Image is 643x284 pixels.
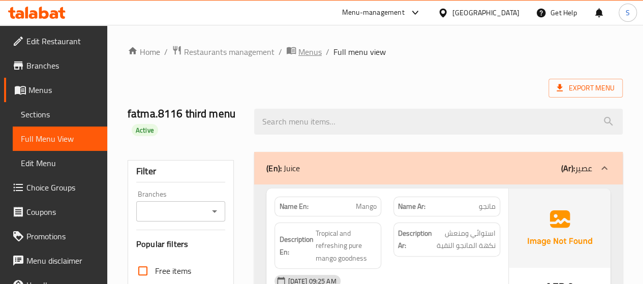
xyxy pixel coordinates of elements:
[557,82,615,94] span: Export Menu
[21,108,99,120] span: Sections
[279,201,308,212] strong: Name En:
[128,45,623,58] nav: breadcrumb
[398,201,425,212] strong: Name Ar:
[4,53,107,78] a: Branches
[4,78,107,102] a: Menus
[356,201,377,212] span: Mango
[548,79,623,98] span: Export Menu
[4,200,107,224] a: Coupons
[4,224,107,248] a: Promotions
[254,109,623,135] input: search
[172,45,274,58] a: Restaurants management
[279,233,313,258] strong: Description En:
[128,46,160,58] a: Home
[279,46,282,58] li: /
[561,161,575,176] b: (Ar):
[4,29,107,53] a: Edit Restaurant
[136,161,226,182] div: Filter
[132,125,158,135] span: Active
[128,106,242,137] h2: fatma.8116 third menu
[266,162,299,174] p: Juice
[207,204,222,218] button: Open
[342,7,405,19] div: Menu-management
[132,124,158,136] div: Active
[136,238,226,250] h3: Popular filters
[333,46,386,58] span: Full menu view
[286,45,322,58] a: Menus
[164,46,168,58] li: /
[452,7,519,18] div: [GEOGRAPHIC_DATA]
[26,181,99,194] span: Choice Groups
[4,175,107,200] a: Choice Groups
[479,201,496,212] span: مانجو
[13,127,107,151] a: Full Menu View
[315,227,377,265] span: Tropical and refreshing pure mango goodness
[509,188,610,268] img: Ae5nvW7+0k+MAAAAAElFTkSuQmCC
[561,162,592,174] p: عصير
[626,7,630,18] span: S
[434,227,496,252] span: استوائي ومنعش نكهة المانجو النقية
[4,248,107,273] a: Menu disclaimer
[28,84,99,96] span: Menus
[254,152,623,184] div: (En): Juice(Ar):عصير
[26,206,99,218] span: Coupons
[26,230,99,242] span: Promotions
[21,133,99,145] span: Full Menu View
[326,46,329,58] li: /
[26,255,99,267] span: Menu disclaimer
[13,102,107,127] a: Sections
[13,151,107,175] a: Edit Menu
[398,227,432,252] strong: Description Ar:
[155,265,191,277] span: Free items
[21,157,99,169] span: Edit Menu
[26,59,99,72] span: Branches
[26,35,99,47] span: Edit Restaurant
[184,46,274,58] span: Restaurants management
[266,161,281,176] b: (En):
[298,46,322,58] span: Menus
